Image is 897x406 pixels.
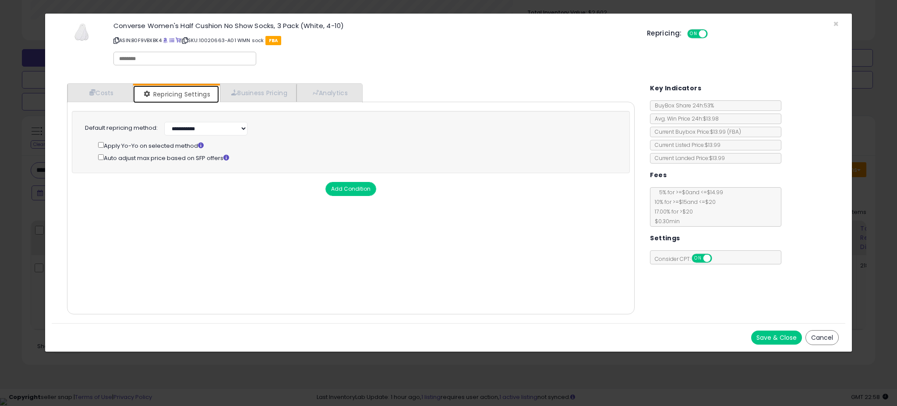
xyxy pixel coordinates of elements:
span: Consider CPT: [650,255,724,263]
div: Apply Yo-Yo on selected method [98,140,614,150]
div: Auto adjust max price based on SFP offers [98,153,614,163]
h5: Repricing: [647,30,682,37]
span: ( FBA ) [727,128,741,135]
a: Your listing only [176,37,180,44]
label: Default repricing method: [85,124,158,132]
span: × [833,18,839,30]
span: Current Buybox Price: [650,128,741,135]
span: $13.99 [710,128,741,135]
span: 10 % for >= $15 and <= $20 [650,198,716,206]
h5: Fees [650,170,667,181]
a: BuyBox page [163,37,168,44]
a: Analytics [297,84,361,102]
h5: Settings [650,233,680,244]
span: ON [688,30,699,38]
span: 17.00 % for > $20 [650,208,693,215]
a: Costs [67,84,133,102]
h3: Converse Women's Half Cushion No Show Socks, 3 Pack (White, 4-10) [113,22,634,29]
span: FBA [265,36,282,45]
button: Add Condition [325,182,376,196]
span: Avg. Win Price 24h: $13.98 [650,115,719,122]
img: 21q3chBBOyL._SL60_.jpg [70,22,96,42]
a: All offer listings [170,37,174,44]
a: Business Pricing [220,84,297,102]
a: Repricing Settings [133,85,219,103]
span: OFF [706,30,720,38]
span: $0.30 min [650,217,680,225]
span: BuyBox Share 24h: 53% [650,102,714,109]
span: Current Listed Price: $13.99 [650,141,720,149]
button: Cancel [805,330,839,345]
span: 5 % for >= $0 and <= $14.99 [655,189,723,196]
span: Current Landed Price: $13.99 [650,154,725,162]
p: ASIN: B0F9VBXBK4 | SKU: 10020663-A01 WMN sock [113,33,634,47]
span: OFF [711,255,725,262]
span: ON [692,255,703,262]
h5: Key Indicators [650,83,701,94]
button: Save & Close [751,331,802,345]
